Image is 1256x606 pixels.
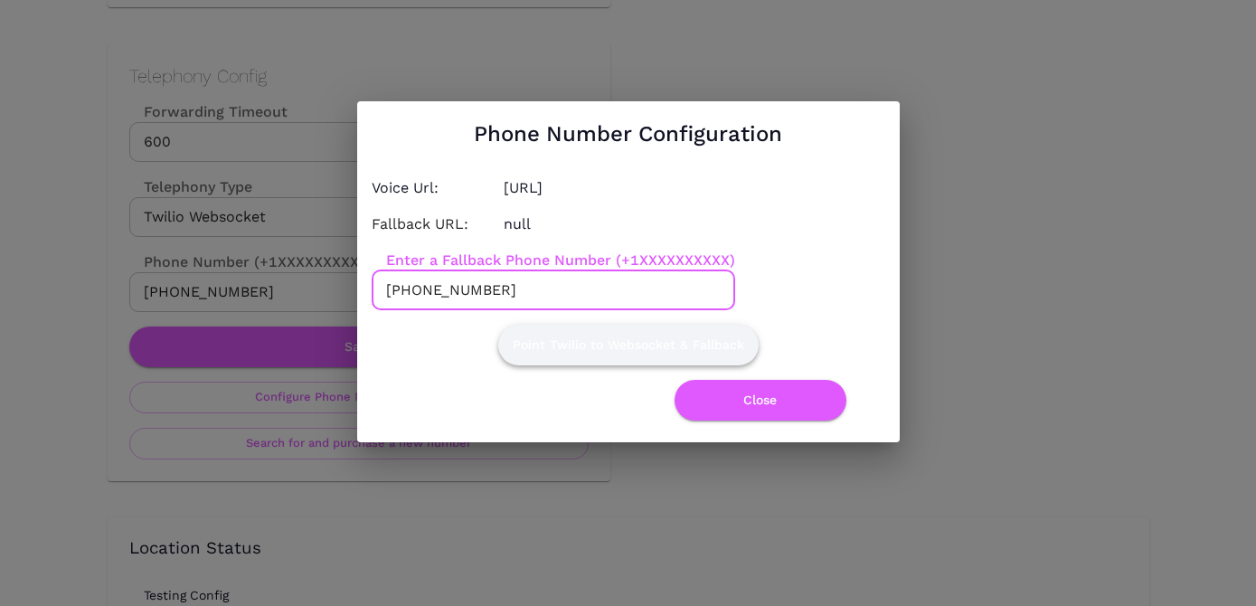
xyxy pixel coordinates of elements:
h4: Voice Url: [372,177,489,199]
p: Fallback URL: [372,213,489,235]
h1: Phone Number Configuration [474,116,782,152]
button: Close [675,380,846,421]
button: Point Twilio to Websocket & Fallback [498,325,759,365]
label: Enter a Fallback Phone Number (+1XXXXXXXXXX) [372,250,735,270]
h4: [URL] [504,177,885,199]
h4: null [504,213,885,235]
